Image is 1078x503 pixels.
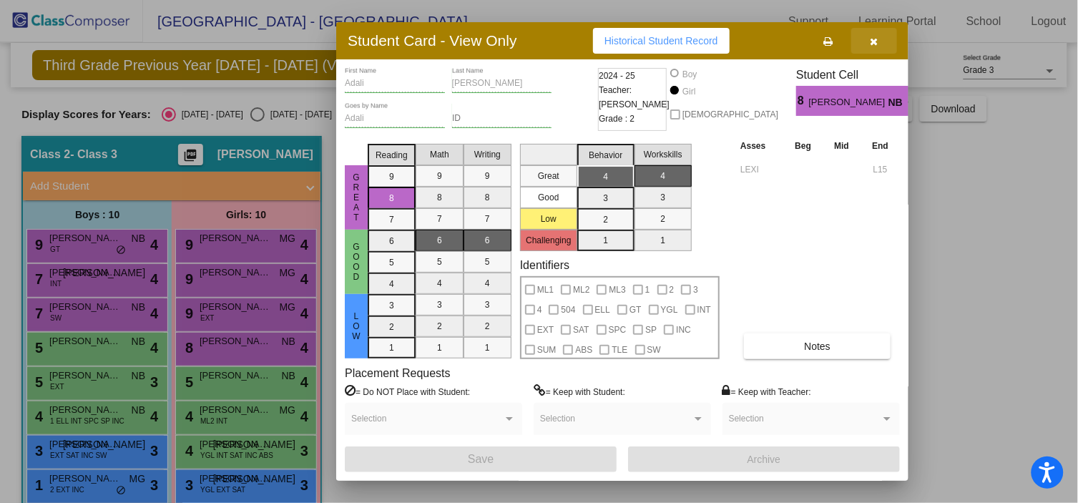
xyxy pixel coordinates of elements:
[537,281,554,298] span: ML1
[676,321,691,338] span: INC
[537,301,542,318] span: 4
[345,114,445,124] input: goes by name
[520,258,569,272] label: Identifiers
[345,446,617,472] button: Save
[861,138,900,154] th: End
[573,321,589,338] span: SAT
[823,138,861,154] th: Mid
[693,281,698,298] span: 3
[682,85,696,98] div: Girl
[661,301,678,318] span: YGL
[744,333,891,359] button: Notes
[783,138,823,154] th: Beg
[628,446,900,472] button: Archive
[534,384,625,399] label: = Keep with Student:
[609,281,625,298] span: ML3
[595,301,610,318] span: ELL
[796,68,921,82] h3: Student Cell
[350,172,363,223] span: Great
[599,83,670,112] span: Teacher: [PERSON_NAME]
[647,341,661,358] span: SW
[609,321,627,338] span: SPC
[645,321,657,338] span: SP
[350,311,363,341] span: Low
[682,68,697,81] div: Boy
[537,321,554,338] span: EXT
[809,95,888,110] span: [PERSON_NAME]
[670,281,675,298] span: 2
[722,384,811,399] label: = Keep with Teacher:
[612,341,627,358] span: TLE
[740,159,780,180] input: assessment
[537,341,557,358] span: SUM
[468,453,494,465] span: Save
[599,112,634,126] span: Grade : 2
[593,28,730,54] button: Historical Student Record
[748,454,781,465] span: Archive
[604,35,718,47] span: Historical Student Record
[573,281,589,298] span: ML2
[682,106,778,123] span: [DEMOGRAPHIC_DATA]
[629,301,642,318] span: GT
[908,92,921,109] span: 4
[345,366,451,380] label: Placement Requests
[697,301,711,318] span: INT
[645,281,650,298] span: 1
[796,92,808,109] span: 8
[575,341,592,358] span: ABS
[345,384,470,399] label: = Do NOT Place with Student:
[737,138,783,154] th: Asses
[350,242,363,282] span: Good
[804,341,830,352] span: Notes
[599,69,635,83] span: 2024 - 25
[348,31,517,49] h3: Student Card - View Only
[561,301,575,318] span: 504
[888,95,908,110] span: NB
